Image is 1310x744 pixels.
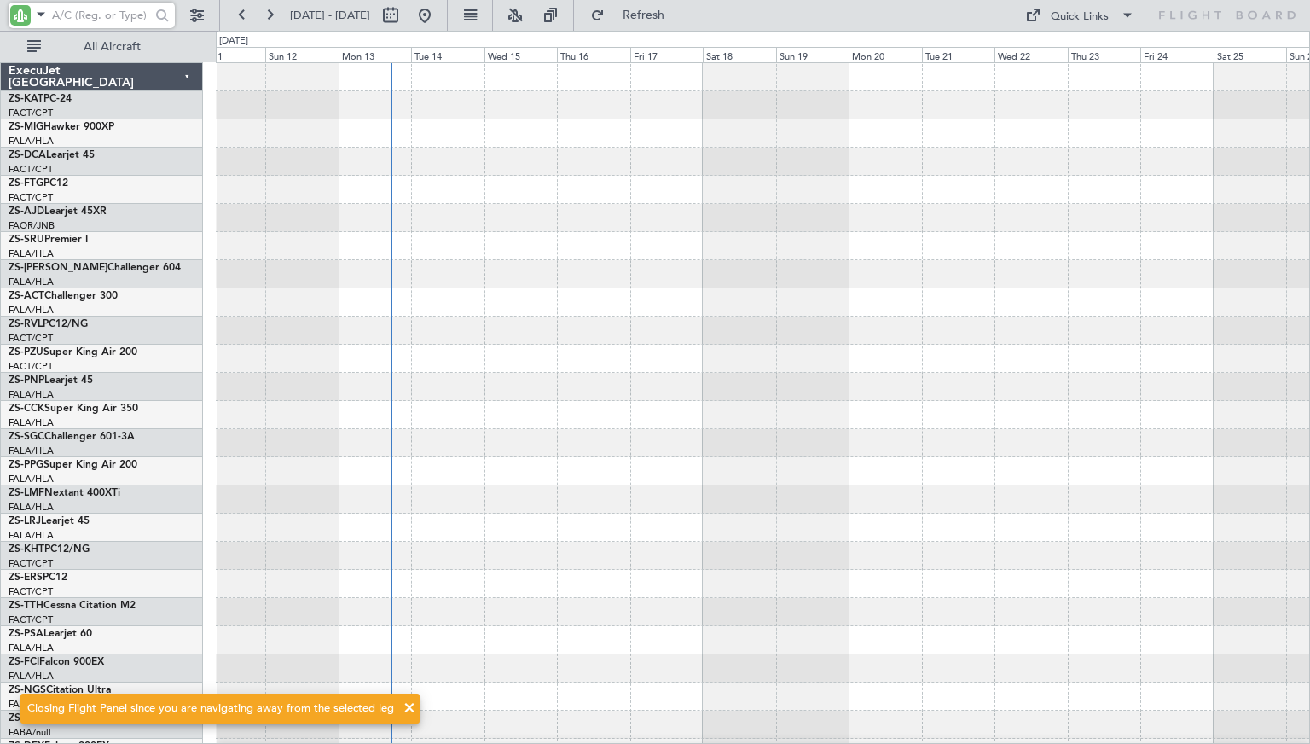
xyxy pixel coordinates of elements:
a: FACT/CPT [9,557,53,570]
a: FACT/CPT [9,163,53,176]
a: FACT/CPT [9,360,53,373]
a: ZS-MIGHawker 900XP [9,122,114,132]
a: ZS-DCALearjet 45 [9,150,95,160]
a: FALA/HLA [9,135,54,148]
a: FALA/HLA [9,388,54,401]
span: ZS-FTG [9,178,43,189]
span: ZS-LMF [9,488,44,498]
span: ZS-KHT [9,544,44,555]
span: ZS-PSA [9,629,43,639]
div: Tue 14 [411,47,484,62]
span: ZS-AJD [9,206,44,217]
a: ZS-SGCChallenger 601-3A [9,432,135,442]
span: ZS-SRU [9,235,44,245]
a: ZS-FCIFalcon 900EX [9,657,104,667]
a: ZS-SRUPremier I [9,235,88,245]
a: FALA/HLA [9,473,54,485]
span: ZS-PPG [9,460,43,470]
a: ZS-TTHCessna Citation M2 [9,601,136,611]
a: ZS-CCKSuper King Air 350 [9,404,138,414]
div: Mon 13 [339,47,412,62]
button: Quick Links [1017,2,1143,29]
div: Sat 25 [1214,47,1287,62]
a: FACT/CPT [9,585,53,598]
div: Fri 17 [630,47,704,62]
div: Closing Flight Panel since you are navigating away from the selected leg [27,700,394,718]
span: ZS-SGC [9,432,44,442]
div: Wed 15 [484,47,558,62]
a: FALA/HLA [9,276,54,288]
a: FALA/HLA [9,642,54,654]
span: ZS-RVL [9,319,43,329]
div: Sat 18 [703,47,776,62]
span: ZS-KAT [9,94,43,104]
span: ZS-[PERSON_NAME] [9,263,107,273]
a: FALA/HLA [9,529,54,542]
span: ZS-LRJ [9,516,41,526]
a: ZS-ACTChallenger 300 [9,291,118,301]
div: Tue 21 [922,47,995,62]
a: ZS-KHTPC12/NG [9,544,90,555]
span: Refresh [608,9,680,21]
a: FALA/HLA [9,247,54,260]
div: Sat 11 [193,47,266,62]
span: [DATE] - [DATE] [290,8,370,23]
a: ZS-KATPC-24 [9,94,72,104]
a: FALA/HLA [9,445,54,457]
span: ZS-FCI [9,657,39,667]
a: ZS-[PERSON_NAME]Challenger 604 [9,263,181,273]
div: Quick Links [1051,9,1109,26]
a: ZS-PZUSuper King Air 200 [9,347,137,357]
a: FALA/HLA [9,416,54,429]
span: ZS-ACT [9,291,44,301]
span: ZS-ERS [9,573,43,583]
a: ZS-AJDLearjet 45XR [9,206,107,217]
a: ZS-PNPLearjet 45 [9,375,93,386]
a: ZS-LRJLearjet 45 [9,516,90,526]
div: Thu 23 [1068,47,1141,62]
div: [DATE] [219,34,248,49]
button: All Aircraft [19,33,185,61]
a: FALA/HLA [9,670,54,683]
span: ZS-TTH [9,601,43,611]
a: ZS-LMFNextant 400XTi [9,488,120,498]
a: ZS-PPGSuper King Air 200 [9,460,137,470]
span: ZS-CCK [9,404,44,414]
a: FAOR/JNB [9,219,55,232]
div: Wed 22 [994,47,1068,62]
a: FALA/HLA [9,304,54,317]
a: FACT/CPT [9,191,53,204]
a: FACT/CPT [9,332,53,345]
a: FACT/CPT [9,107,53,119]
a: ZS-FTGPC12 [9,178,68,189]
div: Thu 16 [557,47,630,62]
span: ZS-PNP [9,375,44,386]
a: ZS-ERSPC12 [9,573,67,583]
span: All Aircraft [44,41,180,53]
a: ZS-PSALearjet 60 [9,629,92,639]
input: A/C (Reg. or Type) [52,3,150,28]
a: FALA/HLA [9,501,54,514]
div: Mon 20 [849,47,922,62]
a: FACT/CPT [9,613,53,626]
div: Sun 19 [776,47,849,62]
span: ZS-DCA [9,150,46,160]
a: ZS-RVLPC12/NG [9,319,88,329]
div: Fri 24 [1140,47,1214,62]
span: ZS-PZU [9,347,43,357]
button: Refresh [583,2,685,29]
span: ZS-MIG [9,122,43,132]
div: Sun 12 [265,47,339,62]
